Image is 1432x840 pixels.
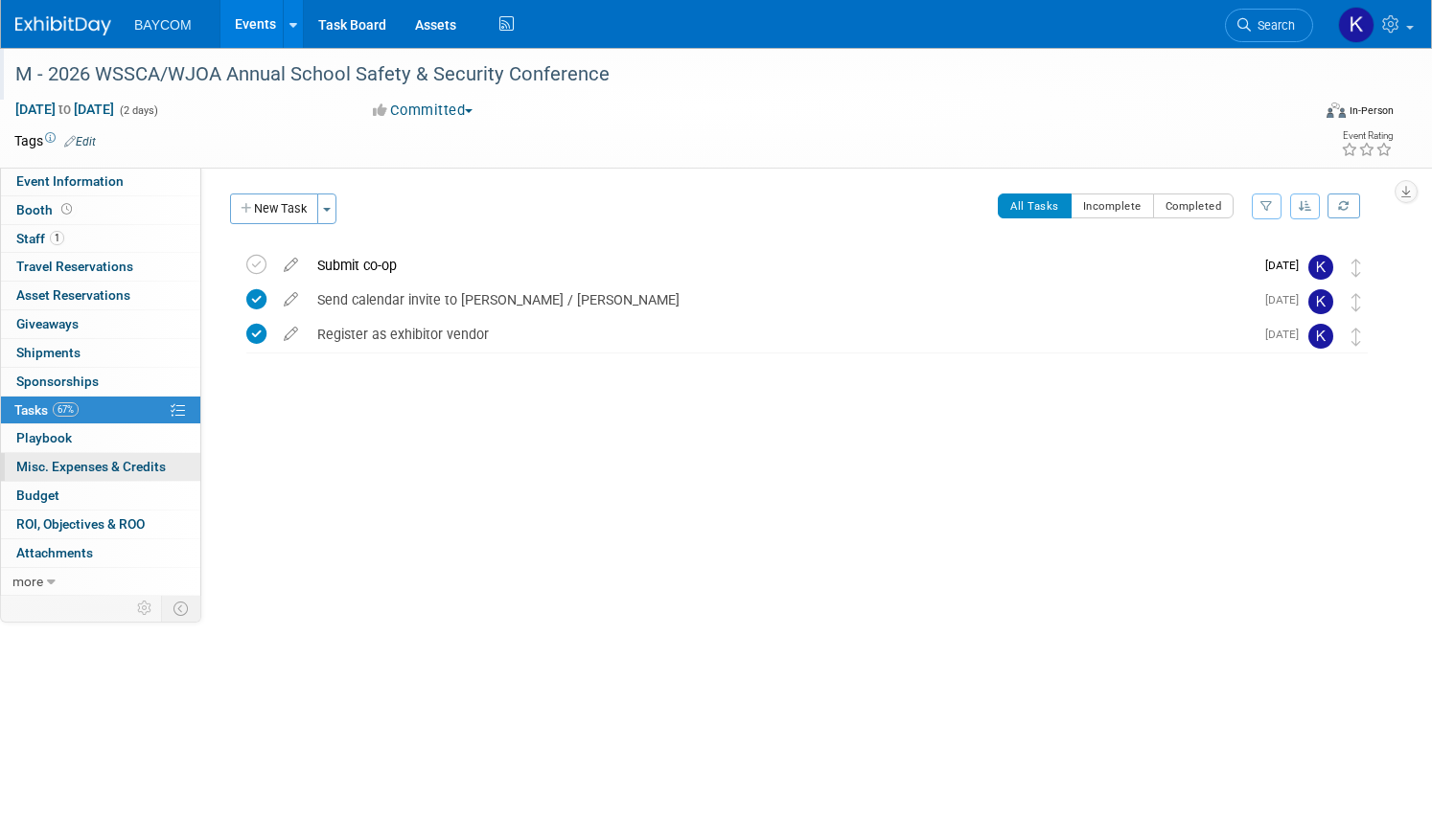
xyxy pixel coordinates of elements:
[1341,131,1393,141] div: Event Rating
[1,196,200,224] a: Booth
[53,402,79,417] span: 67%
[1,539,200,567] a: Attachments
[1338,7,1374,43] img: Kayla Novak
[1351,328,1361,346] i: Move task
[16,488,59,503] span: Budget
[1328,193,1360,218] a: Refresh
[1,511,200,538] a: ROI, Objectives & ROO
[118,104,158,117] span: (2 days)
[16,516,145,532] span: ROI, Objectives & ROO
[14,101,115,118] span: [DATE] [DATE]
[16,287,130,303] span: Asset Reservations
[1,368,200,396] a: Sponsorships
[134,17,192,33] span: BAYCOM
[56,102,74,117] span: to
[50,231,64,245] span: 1
[1153,193,1235,218] button: Completed
[16,374,99,389] span: Sponsorships
[9,57,1277,92] div: M - 2026 WSSCA/WJOA Annual School Safety & Security Conference
[1,168,200,195] a: Event Information
[16,316,79,331] span: Giveaways
[1,397,200,424] a: Tasks67%
[128,596,162,621] td: Personalize Event Tab Strip
[64,135,96,148] a: Edit
[274,291,308,308] a: edit
[1251,18,1295,33] span: Search
[1351,259,1361,277] i: Move task
[1308,289,1333,314] img: Kayla Novak
[1,424,200,452] a: Playbook
[1265,328,1308,341] span: [DATE]
[308,318,1254,351] div: Register as exhibitor vendor
[1349,103,1394,118] div: In-Person
[230,193,318,224] button: New Task
[1,339,200,367] a: Shipments
[14,131,96,150] td: Tags
[14,402,79,418] span: Tasks
[1308,255,1333,280] img: Kayla Novak
[15,16,111,35] img: ExhibitDay
[16,202,76,217] span: Booth
[1351,293,1361,311] i: Move task
[1,225,200,253] a: Staff1
[308,249,1254,282] div: Submit co-op
[58,202,76,216] span: Booth not reserved yet
[274,326,308,343] a: edit
[16,545,93,560] span: Attachments
[1,568,200,596] a: more
[1,453,200,481] a: Misc. Expenses & Credits
[1071,193,1154,218] button: Incomplete
[1,282,200,309] a: Asset Reservations
[1308,324,1333,349] img: Kayla Novak
[1188,100,1394,128] div: Event Format
[1,253,200,281] a: Travel Reservations
[16,430,72,445] span: Playbook
[1225,9,1313,42] a: Search
[1,310,200,338] a: Giveaways
[12,574,43,589] span: more
[1265,293,1308,306] span: [DATE]
[1327,102,1346,118] img: Format-Inperson.png
[162,596,201,621] td: Toggle Event Tabs
[1,482,200,510] a: Budget
[16,259,133,274] span: Travel Reservations
[366,101,480,121] button: Committed
[16,231,64,246] span: Staff
[16,173,124,189] span: Event Information
[274,257,308,274] a: edit
[308,284,1254,316] div: Send calendar invite to [PERSON_NAME] / [PERSON_NAME]
[1265,259,1308,272] span: [DATE]
[998,193,1072,218] button: All Tasks
[16,345,81,360] span: Shipments
[16,459,166,474] span: Misc. Expenses & Credits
